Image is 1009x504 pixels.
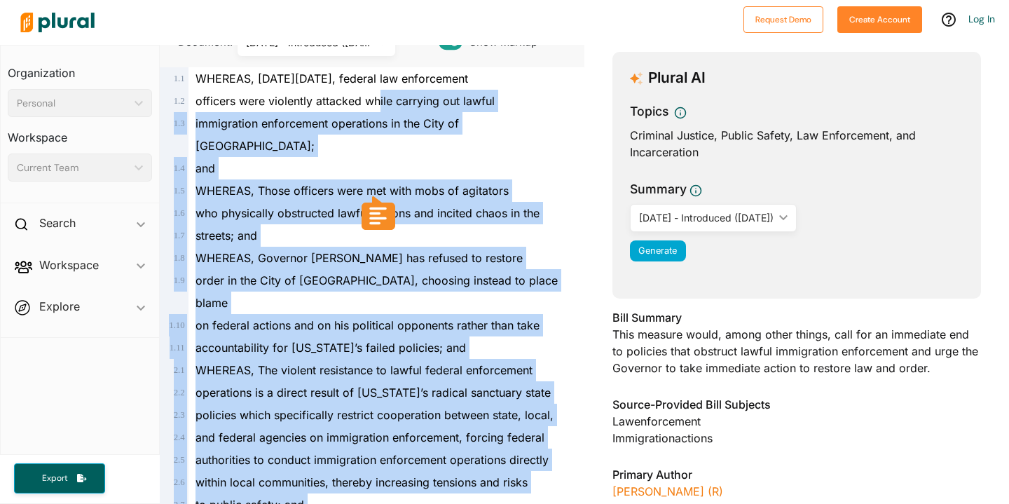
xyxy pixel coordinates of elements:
span: 1 . 8 [174,253,185,263]
button: Generate [630,240,686,261]
button: Create Account [837,6,922,33]
span: order in the City of [GEOGRAPHIC_DATA], choosing instead to place blame [195,273,558,310]
span: 2 . 5 [174,455,185,465]
a: Request Demo [743,11,823,26]
span: WHEREAS, [DATE][DATE], federal law enforcement [195,71,468,86]
span: immigration enforcement operations in the City of [GEOGRAPHIC_DATA]; [195,116,459,153]
span: 1 . 6 [174,208,185,218]
span: WHEREAS, Governor [PERSON_NAME] has refused to restore [195,251,523,265]
span: 2 . 3 [174,410,185,420]
span: accountability for [US_STATE]’s failed policies; and [195,341,466,355]
button: Request Demo [743,6,823,33]
span: 2 . 2 [174,388,185,397]
button: Export [14,463,105,493]
span: 2 . 4 [174,433,185,442]
span: 1 . 1 [174,74,185,83]
span: 1 . 2 [174,96,185,106]
span: on federal actions and on his political opponents rather than take [195,318,540,332]
h3: Source-Provided Bill Subjects [612,396,981,413]
div: [DATE] - Introduced ([DATE]) [639,210,774,225]
span: who physically obstructed lawful actions and incited chaos in the [195,206,540,220]
span: 2 . 1 [174,365,185,375]
span: Generate [638,245,677,256]
div: Criminal Justice, Public Safety, Law Enforcement, and Incarceration [630,127,963,161]
span: operations is a direct result of [US_STATE]’s radical sanctuary state [195,386,551,400]
span: policies which specifically restrict cooperation between state, local, [195,408,554,422]
div: This measure would, among other things, call for an immediate end to policies that obstruct lawfu... [612,309,981,385]
span: 1 . 7 [174,231,185,240]
h3: Workspace [8,117,152,148]
span: and federal agencies on immigration enforcement, forcing federal [195,430,544,444]
span: 1 . 4 [174,163,185,173]
span: within local communities, thereby increasing tensions and risks [195,475,528,489]
a: Create Account [837,11,922,26]
span: officers were violently attacked while carrying out lawful [195,94,495,108]
span: 1 . 9 [174,275,185,285]
h3: Plural AI [648,69,706,87]
span: 1 . 3 [174,118,185,128]
span: authorities to conduct immigration enforcement operations directly [195,453,549,467]
h3: Summary [630,180,687,198]
span: 1 . 10 [169,320,184,330]
span: and [195,161,215,175]
div: Personal [17,96,129,111]
h2: Search [39,215,76,231]
a: [PERSON_NAME] (R) [612,484,723,498]
span: Export [32,472,77,484]
h3: Organization [8,53,152,83]
div: Lawenforcement [612,413,981,430]
span: 2 . 6 [174,477,185,487]
div: Immigrationactions [612,430,981,447]
a: Log In [968,13,995,25]
h3: Primary Author [612,466,981,483]
span: 1 . 11 [170,343,185,353]
span: WHEREAS, Those officers were met with mobs of agitators [195,184,509,198]
span: streets; and [195,229,257,243]
div: Current Team [17,161,129,175]
h3: Topics [630,102,668,121]
span: 1 . 5 [174,186,185,196]
span: WHEREAS, The violent resistance to lawful federal enforcement [195,363,533,377]
h3: Bill Summary [612,309,981,326]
